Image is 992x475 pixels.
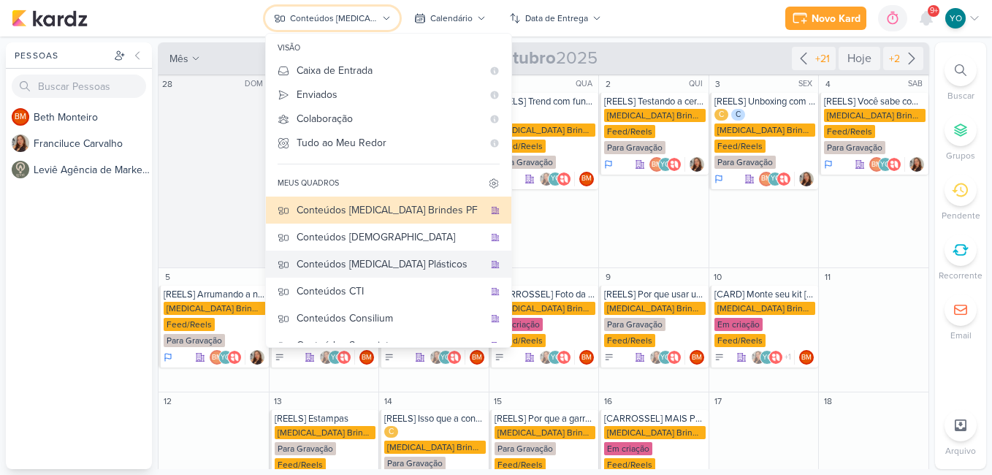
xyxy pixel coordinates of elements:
[250,350,264,365] div: Responsável: Franciluce Carvalho
[266,38,511,58] div: visão
[820,77,835,91] div: 4
[660,354,670,362] p: YO
[551,175,560,183] p: YO
[604,302,706,315] div: [MEDICAL_DATA] Brindes PF
[812,51,833,66] div: +21
[649,350,685,365] div: Colaboradores: Franciluce Carvalho, Yasmin Oliveira, Allegra Plásticos e Brindes Personalizados
[759,172,774,186] div: Beth Monteiro
[557,172,571,186] img: Allegra Plásticos e Brindes Personalizados
[384,413,486,425] div: [REELS] Isso que a concorrência faz com você
[887,157,901,172] img: Allegra Plásticos e Brindes Personalizados
[491,394,505,408] div: 15
[34,162,152,178] div: L e v i ê A g ê n c i a d e M a r k e t i n g D i g i t a l
[266,107,511,131] button: Colaboração
[652,161,662,169] p: BM
[649,350,664,365] img: Franciluce Carvalho
[871,161,882,169] p: BM
[658,350,673,365] div: Yasmin Oliveira
[384,426,398,438] div: C
[824,159,833,170] div: Em Andamento
[604,458,655,471] div: Feed/Reels
[430,350,444,365] img: Franciluce Carvalho
[34,136,152,151] div: F r a n c i l u c e C a r v a l h o
[491,314,500,323] div: quadro da organização
[15,113,26,121] p: BM
[751,350,766,365] img: Franciluce Carvalho
[581,175,592,183] p: BM
[337,350,351,365] img: Allegra Plásticos e Brindes Personalizados
[160,77,175,91] div: 28
[604,96,706,107] div: [REELS] Testando a cerveja de 600 ml no copo de 470ml
[297,202,484,218] div: Conteúdos [MEDICAL_DATA] Brindes PF
[731,109,745,121] div: C
[160,270,175,284] div: 5
[714,334,766,347] div: Feed/Reels
[472,354,482,362] p: BM
[359,350,374,365] div: Responsável: Beth Monteiro
[690,157,704,172] img: Franciluce Carvalho
[690,350,704,365] div: Responsável: Beth Monteiro
[935,54,986,102] li: Ctrl + F
[495,318,543,331] div: Em criação
[438,350,453,365] div: Yasmin Oliveira
[266,224,511,251] button: Conteúdos [DEMOGRAPHIC_DATA]
[495,140,546,153] div: Feed/Reels
[690,157,704,172] div: Responsável: Franciluce Carvalho
[714,289,816,300] div: [CARD] Monte seu kit Allegra e surpreenda quem você ama.
[660,161,670,169] p: YO
[470,350,484,365] div: Responsável: Beth Monteiro
[557,350,571,365] img: Allegra Plásticos e Brindes Personalizados
[491,260,500,269] div: quadro da organização
[600,77,615,91] div: 2
[297,256,484,272] div: Conteúdos [MEDICAL_DATA] Plásticos
[604,334,655,347] div: Feed/Reels
[759,172,795,186] div: Colaboradores: Beth Monteiro, Yasmin Oliveira, Allegra Plásticos e Brindes Personalizados
[384,457,446,470] div: Para Gravação
[824,141,885,154] div: Para Gravação
[799,172,814,186] div: Responsável: Franciluce Carvalho
[297,111,482,126] div: Colaboração
[945,444,976,457] p: Arquivo
[164,302,266,315] div: [MEDICAL_DATA] Brindes PF
[908,78,927,90] div: SAB
[169,51,188,66] span: mês
[266,197,511,224] button: Conteúdos [MEDICAL_DATA] Brindes PF
[799,350,814,365] div: Beth Monteiro
[275,426,376,439] div: [MEDICAL_DATA] Brindes PF
[210,350,245,365] div: Colaboradores: Beth Monteiro, Yasmin Oliveira, Allegra Plásticos e Brindes Personalizados
[714,123,816,137] div: [MEDICAL_DATA] Brindes PF
[689,78,707,90] div: QUI
[667,350,682,365] img: Allegra Plásticos e Brindes Personalizados
[714,302,816,315] div: [MEDICAL_DATA] Brindes PF
[495,426,596,439] div: [MEDICAL_DATA] Brindes PF
[930,5,938,17] span: 9+
[160,394,175,408] div: 12
[909,157,924,172] div: Responsável: Franciluce Carvalho
[604,289,706,300] div: [REELS] Por que usar uma garrafa Allegra?
[221,354,230,362] p: YO
[711,270,725,284] div: 10
[760,350,774,365] div: Yasmin Oliveira
[869,157,884,172] div: Beth Monteiro
[824,96,926,107] div: [REELS] Você sabe como lavar sua garrafa?
[359,350,374,365] div: Beth Monteiro
[275,442,336,455] div: Para Gravação
[495,352,505,362] div: A Fazer
[218,350,233,365] div: Yasmin Oliveira
[714,352,725,362] div: A Fazer
[495,458,546,471] div: Feed/Reels
[869,157,905,172] div: Colaboradores: Beth Monteiro, Yasmin Oliveira, Allegra Plásticos e Brindes Personalizados
[579,350,594,365] div: Beth Monteiro
[164,289,266,300] div: [REELS] Arrumando a nova coleção sem ver...
[579,172,594,186] div: Responsável: Beth Monteiro
[878,157,893,172] div: Yasmin Oliveira
[12,49,111,62] div: Pessoas
[266,131,511,155] button: Tudo ao Meu Redor
[297,311,484,326] div: Conteúdos Consilium
[495,289,596,300] div: [CARROSSEL] Foto da coleção de natal
[581,354,592,362] p: BM
[362,354,372,362] p: BM
[297,87,482,102] div: Enviados
[495,334,546,347] div: Feed/Reels
[939,269,983,282] p: Recorrente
